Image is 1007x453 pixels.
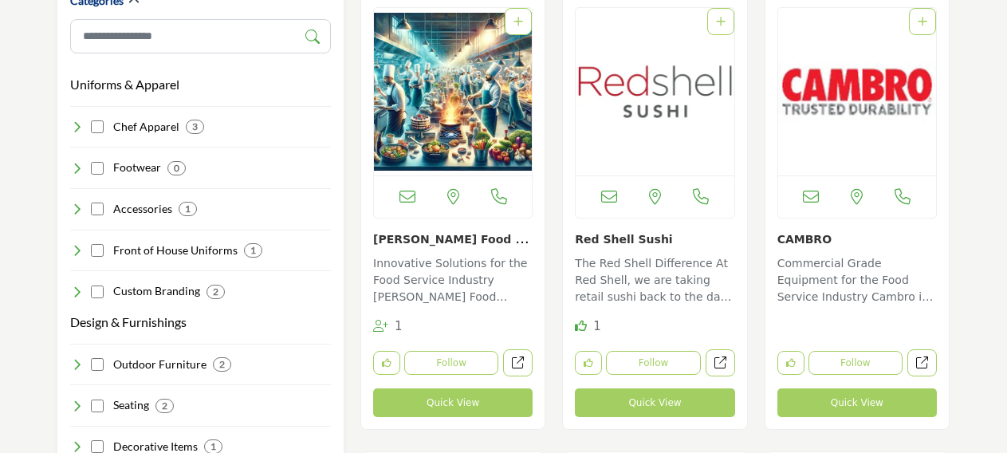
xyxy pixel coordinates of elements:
[778,8,936,175] img: CAMBRO
[575,251,734,309] a: The Red Shell Difference At Red Shell, we are taking retail sushi back to the day when sushi was ...
[606,351,700,375] button: Follow
[174,163,179,174] b: 0
[113,283,200,299] h4: Custom Branding: Customizing uniforms and apparel with unique branding.
[777,255,937,309] p: Commercial Grade Equipment for the Food Service Industry Cambro is a leading manufacturer of comm...
[575,388,734,417] button: Quick View
[777,388,937,417] button: Quick View
[91,358,104,371] input: Select Outdoor Furniture checkbox
[155,399,174,413] div: 2 Results For Seating
[167,161,186,175] div: 0 Results For Footwear
[210,441,216,452] b: 1
[113,397,149,413] h4: Seating: Seating guests comfortably with a range of chairs and stools.
[91,440,104,453] input: Select Decorative Items checkbox
[179,202,197,216] div: 1 Results For Accessories
[575,230,734,247] h3: Red Shell Sushi
[186,120,204,134] div: 3 Results For Chef Apparel
[244,243,262,258] div: 1 Results For Front of House Uniforms
[777,351,804,375] button: Like listing
[778,8,936,175] a: Open Listing in new tab
[777,233,832,246] a: CAMBRO
[593,319,601,333] span: 1
[373,251,533,309] a: Innovative Solutions for the Food Service Industry [PERSON_NAME] Food Service provides chef-inspi...
[404,351,498,375] button: Follow
[91,286,104,298] input: Select Custom Branding checkbox
[91,120,104,133] input: Select Chef Apparel checkbox
[113,160,161,175] h4: Footwear: Offering comfort and safety with non-slip footwear.
[373,351,400,375] button: Like listing
[373,255,533,309] p: Innovative Solutions for the Food Service Industry [PERSON_NAME] Food Service provides chef-inspi...
[575,320,587,332] i: Like
[575,255,734,309] p: The Red Shell Difference At Red Shell, we are taking retail sushi back to the day when sushi was ...
[113,119,179,135] h4: Chef Apparel: Dressing chefs in quality coats, hats, and kitchen wear.
[716,15,726,28] a: Add To List
[219,359,225,370] b: 2
[918,15,927,28] a: Add To List
[503,349,533,377] a: Open schwans-food-service in new tab
[513,15,523,28] a: Add To List
[777,251,937,309] a: Commercial Grade Equipment for the Food Service Industry Cambro is a leading manufacturer of comm...
[373,388,533,417] button: Quick View
[374,8,532,175] a: Open Listing in new tab
[808,351,903,375] button: Follow
[207,285,225,299] div: 2 Results For Custom Branding
[113,201,172,217] h4: Accessories: Accentuating uniforms with aprons, gloves, and essentials.
[373,230,533,247] h3: Schwan's Food Service
[192,121,198,132] b: 3
[213,357,231,372] div: 2 Results For Outdoor Furniture
[113,356,207,372] h4: Outdoor Furniture: Transforming exteriors with patio sets, umbrellas, and outdoor pieces.
[777,230,937,247] h3: CAMBRO
[373,317,403,336] div: Followers
[185,203,191,215] b: 1
[395,319,403,333] span: 1
[575,233,672,246] a: Red Shell Sushi
[91,244,104,257] input: Select Front of House Uniforms checkbox
[575,351,602,375] button: Like listing
[70,75,179,94] button: Uniforms & Apparel
[70,313,187,332] button: Design & Furnishings
[250,245,256,256] b: 1
[907,349,937,377] a: Open cambro in new tab
[162,400,167,412] b: 2
[113,242,238,258] h4: Front of House Uniforms: Styling the front-of-house staff in tailored uniforms.
[374,8,532,175] img: Schwan's Food Service
[213,286,218,297] b: 2
[91,400,104,412] input: Select Seating checkbox
[576,8,734,175] a: Open Listing in new tab
[91,203,104,215] input: Select Accessories checkbox
[576,8,734,175] img: Red Shell Sushi
[70,19,331,53] input: Search Category
[706,349,735,377] a: Open red-shell-sushi in new tab
[91,162,104,175] input: Select Footwear checkbox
